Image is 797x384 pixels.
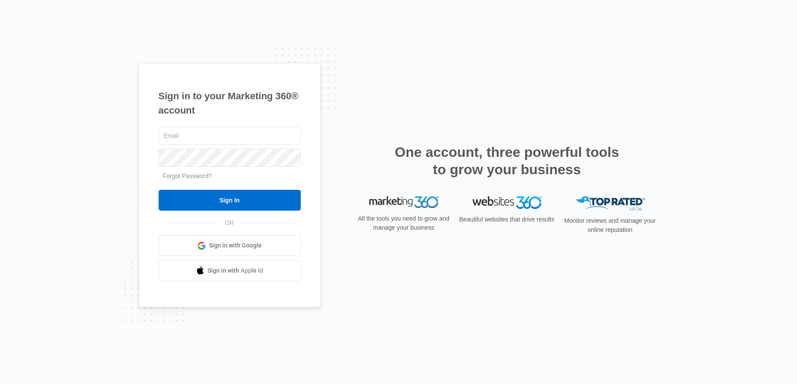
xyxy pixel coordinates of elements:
input: Sign In [159,190,301,211]
p: Monitor reviews and manage your online reputation [562,216,659,234]
p: Beautiful websites that drive results [459,215,556,224]
a: Forgot Password? [163,172,212,179]
h2: One account, three powerful tools to grow your business [392,143,622,178]
span: Sign in with Google [209,241,262,250]
img: Websites 360 [472,196,542,209]
img: Top Rated Local [576,196,645,211]
span: Sign in with Apple Id [208,266,263,275]
h1: Sign in to your Marketing 360® account [159,89,301,117]
a: Sign in with Apple Id [159,260,301,281]
input: Email [159,127,301,145]
span: OR [219,218,240,228]
a: Sign in with Google [159,235,301,256]
img: Marketing 360 [369,196,439,208]
p: All the tools you need to grow and manage your business [355,214,452,232]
